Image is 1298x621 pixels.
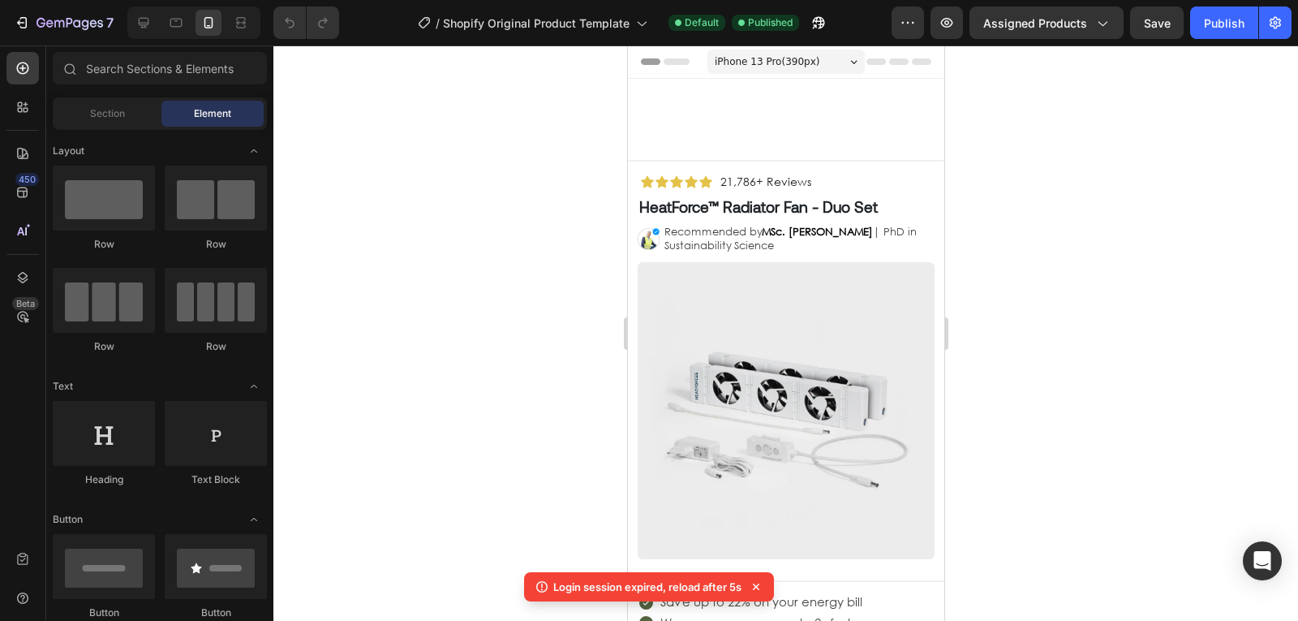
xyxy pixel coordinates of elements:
span: Toggle open [241,138,267,164]
button: 7 [6,6,121,39]
span: / [436,15,440,32]
span: Section [90,106,125,121]
p: Warm up your room up to 2x faster [32,570,235,586]
div: Row [165,339,267,354]
span: Layout [53,144,84,158]
input: Search Sections & Elements [53,52,267,84]
span: Text [53,379,73,394]
span: Published [748,15,793,30]
div: Open Intercom Messenger [1243,541,1282,580]
span: Assigned Products [983,15,1087,32]
div: Undo/Redo [273,6,339,39]
span: Default [685,15,719,30]
span: Save [1144,16,1171,30]
span: Button [53,512,83,527]
div: Beta [12,297,39,310]
div: Button [53,606,155,620]
span: Shopify Original Product Template [443,15,630,32]
button: Publish [1190,6,1258,39]
button: Save [1130,6,1184,39]
div: Row [165,237,267,252]
button: Assigned Products [969,6,1124,39]
p: 7 [106,13,114,32]
div: Button [165,606,267,620]
div: Row [53,237,155,252]
div: 450 [15,173,39,186]
span: Element [194,106,231,121]
div: Publish [1204,15,1244,32]
iframe: Design area [628,45,944,621]
div: Heading [53,472,155,487]
div: Text Block [165,472,267,487]
span: Toggle open [241,507,267,533]
div: Row [53,339,155,354]
span: Toggle open [241,373,267,399]
p: Login session expired, reload after 5s [553,579,741,595]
